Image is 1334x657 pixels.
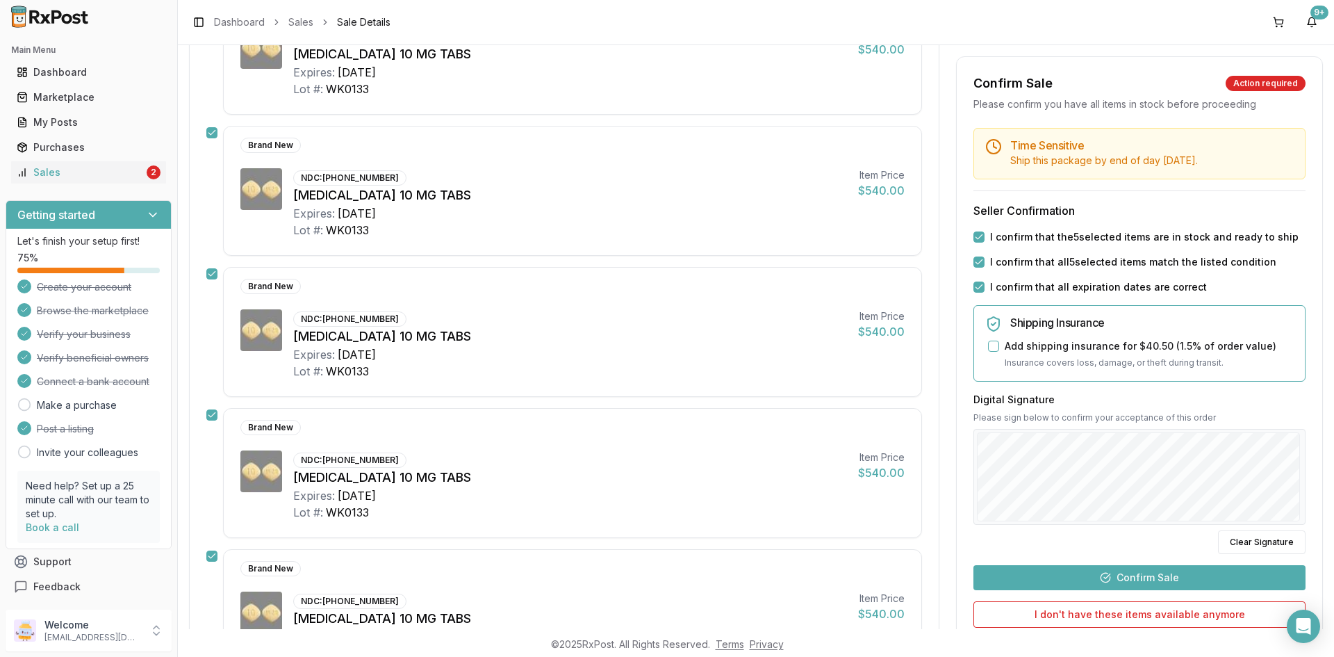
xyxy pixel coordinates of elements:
[240,309,282,351] img: Farxiga 10 MG TABS
[6,136,172,159] button: Purchases
[293,609,847,628] div: [MEDICAL_DATA] 10 MG TABS
[326,363,369,380] div: WK0133
[6,574,172,599] button: Feedback
[11,44,166,56] h2: Main Menu
[17,165,144,179] div: Sales
[214,15,390,29] nav: breadcrumb
[37,327,131,341] span: Verify your business
[1301,11,1323,33] button: 9+
[17,251,38,265] span: 75 %
[326,504,369,521] div: WK0133
[37,422,94,436] span: Post a listing
[858,451,905,464] div: Item Price
[750,638,784,650] a: Privacy
[293,504,323,521] div: Lot #:
[6,111,172,133] button: My Posts
[6,549,172,574] button: Support
[26,479,151,521] p: Need help? Set up a 25 minute call with our team to set up.
[293,44,847,64] div: [MEDICAL_DATA] 10 MG TABS
[973,74,1053,93] div: Confirm Sale
[240,279,301,294] div: Brand New
[858,592,905,606] div: Item Price
[17,90,160,104] div: Marketplace
[6,61,172,83] button: Dashboard
[147,165,160,179] div: 2
[293,346,335,363] div: Expires:
[716,638,744,650] a: Terms
[858,309,905,323] div: Item Price
[1010,140,1294,151] h5: Time Sensitive
[44,632,141,643] p: [EMAIL_ADDRESS][DOMAIN_NAME]
[293,222,323,238] div: Lot #:
[293,594,406,609] div: NDC: [PHONE_NUMBER]
[288,15,313,29] a: Sales
[44,618,141,632] p: Welcome
[973,393,1306,407] h3: Digital Signature
[338,64,376,81] div: [DATE]
[293,468,847,487] div: [MEDICAL_DATA] 10 MG TABS
[1010,317,1294,328] h5: Shipping Insurance
[293,453,406,468] div: NDC: [PHONE_NUMBER]
[293,327,847,346] div: [MEDICAL_DATA] 10 MG TABS
[1005,339,1276,353] label: Add shipping insurance for $40.50 ( 1.5 % of order value)
[293,64,335,81] div: Expires:
[973,601,1306,628] button: I don't have these items available anymore
[293,186,847,205] div: [MEDICAL_DATA] 10 MG TABS
[17,206,95,223] h3: Getting started
[6,161,172,184] button: Sales2
[858,168,905,182] div: Item Price
[1005,356,1294,370] p: Insurance covers loss, damage, or theft during transit.
[293,363,323,380] div: Lot #:
[11,160,166,185] a: Sales2
[6,6,94,28] img: RxPost Logo
[17,140,160,154] div: Purchases
[1226,76,1306,91] div: Action required
[990,280,1207,294] label: I confirm that all expiration dates are correct
[293,81,323,97] div: Lot #:
[1287,610,1320,643] div: Open Intercom Messenger
[11,135,166,160] a: Purchases
[337,15,390,29] span: Sale Details
[293,205,335,222] div: Expires:
[240,451,282,492] img: Farxiga 10 MG TABS
[11,85,166,110] a: Marketplace
[37,375,149,389] span: Connect a bank account
[973,97,1306,111] div: Please confirm you have all items in stock before proceeding
[214,15,265,29] a: Dashboard
[1310,6,1328,19] div: 9+
[240,420,301,435] div: Brand New
[338,346,376,363] div: [DATE]
[338,487,376,504] div: [DATE]
[6,86,172,108] button: Marketplace
[973,202,1306,219] h3: Seller Confirmation
[973,565,1306,590] button: Confirm Sale
[858,464,905,481] div: $540.00
[240,592,282,633] img: Farxiga 10 MG TABS
[240,561,301,576] div: Brand New
[326,81,369,97] div: WK0133
[293,311,406,327] div: NDC: [PHONE_NUMBER]
[858,606,905,622] div: $540.00
[338,628,376,645] div: [DATE]
[858,182,905,199] div: $540.00
[37,446,138,460] a: Invite your colleagues
[990,255,1276,269] label: I confirm that all 5 selected items match the listed condition
[293,487,335,504] div: Expires:
[240,168,282,210] img: Farxiga 10 MG TABS
[26,521,79,533] a: Book a call
[338,205,376,222] div: [DATE]
[240,27,282,69] img: Farxiga 10 MG TABS
[33,580,81,594] span: Feedback
[17,65,160,79] div: Dashboard
[14,619,36,642] img: User avatar
[37,304,149,318] span: Browse the marketplace
[326,222,369,238] div: WK0133
[990,230,1299,244] label: I confirm that the 5 selected items are in stock and ready to ship
[37,280,131,294] span: Create your account
[1010,154,1198,166] span: Ship this package by end of day [DATE] .
[11,60,166,85] a: Dashboard
[37,351,149,365] span: Verify beneficial owners
[1218,530,1306,554] button: Clear Signature
[240,138,301,153] div: Brand New
[11,110,166,135] a: My Posts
